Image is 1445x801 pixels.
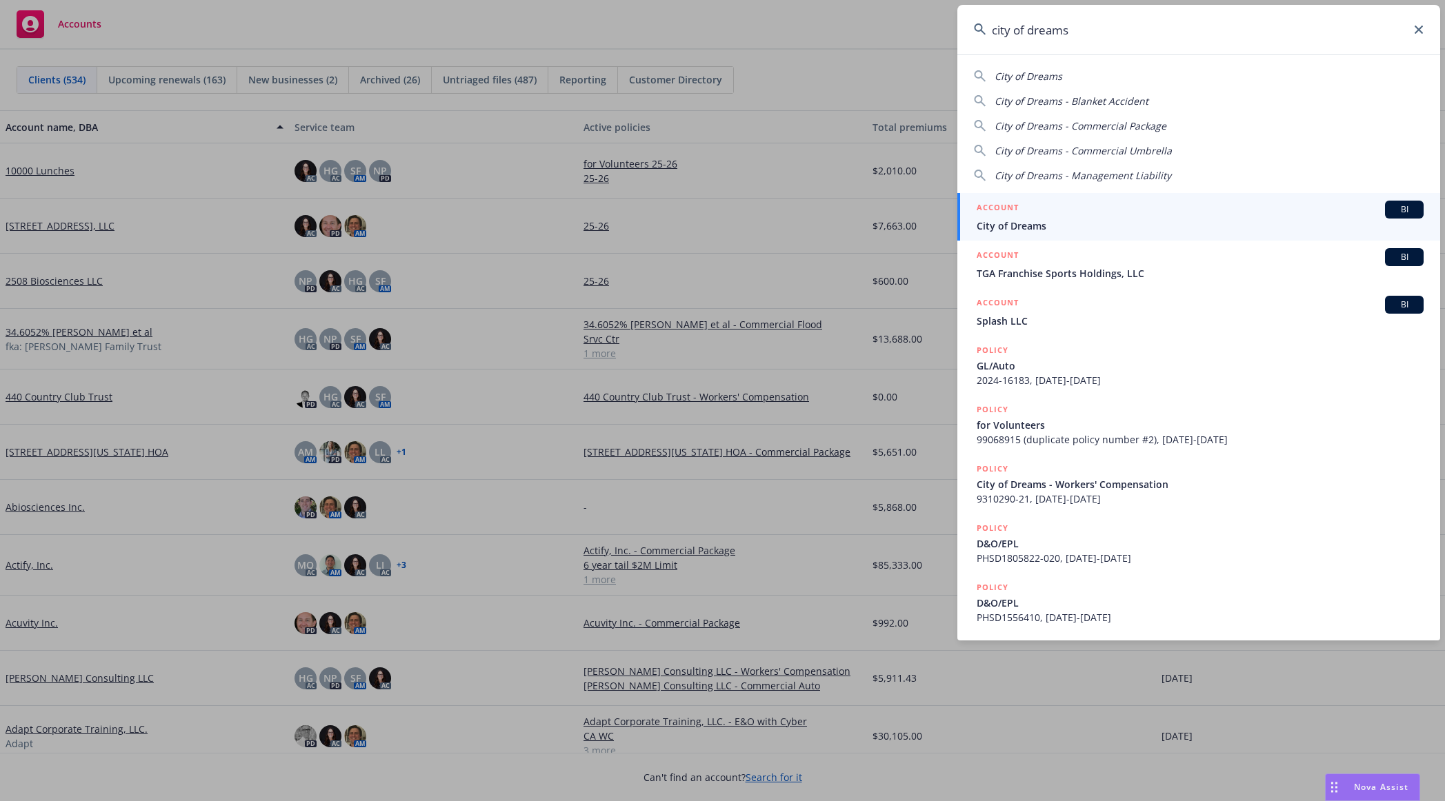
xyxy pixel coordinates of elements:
[995,70,1062,83] span: City of Dreams
[957,336,1440,395] a: POLICYGL/Auto2024-16183, [DATE]-[DATE]
[1325,773,1420,801] button: Nova Assist
[957,5,1440,54] input: Search...
[977,373,1424,387] span: 2024-16183, [DATE]-[DATE]
[977,219,1424,233] span: City of Dreams
[957,193,1440,241] a: ACCOUNTBICity of Dreams
[995,94,1148,108] span: City of Dreams - Blanket Accident
[977,536,1424,551] span: D&O/EPL
[977,201,1019,217] h5: ACCOUNT
[977,491,1424,506] span: 9310290-21, [DATE]-[DATE]
[957,573,1440,632] a: POLICYD&O/EPLPHSD1556410, [DATE]-[DATE]
[995,169,1171,182] span: City of Dreams - Management Liability
[957,454,1440,514] a: POLICYCity of Dreams - Workers' Compensation9310290-21, [DATE]-[DATE]
[977,596,1424,610] span: D&O/EPL
[977,343,1008,357] h5: POLICY
[977,296,1019,312] h5: ACCOUNT
[977,358,1424,373] span: GL/Auto
[977,403,1008,416] h5: POLICY
[977,248,1019,265] h5: ACCOUNT
[977,521,1008,535] h5: POLICY
[977,418,1424,432] span: for Volunteers
[1354,781,1408,793] span: Nova Assist
[1391,203,1418,216] span: BI
[1326,774,1343,800] div: Drag to move
[977,477,1424,491] span: City of Dreams - Workers' Compensation
[977,266,1424,281] span: TGA Franchise Sports Holdings, LLC
[977,610,1424,625] span: PHSD1556410, [DATE]-[DATE]
[977,432,1424,447] span: 99068915 (duplicate policy number #2), [DATE]-[DATE]
[957,395,1440,454] a: POLICYfor Volunteers99068915 (duplicate policy number #2), [DATE]-[DATE]
[995,119,1166,132] span: City of Dreams - Commercial Package
[1391,298,1418,311] span: BI
[1391,251,1418,263] span: BI
[977,462,1008,476] h5: POLICY
[957,514,1440,573] a: POLICYD&O/EPLPHSD1805822-020, [DATE]-[DATE]
[977,551,1424,565] span: PHSD1805822-020, [DATE]-[DATE]
[957,288,1440,336] a: ACCOUNTBISplash LLC
[995,144,1172,157] span: City of Dreams - Commercial Umbrella
[977,580,1008,594] h5: POLICY
[957,241,1440,288] a: ACCOUNTBITGA Franchise Sports Holdings, LLC
[977,314,1424,328] span: Splash LLC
